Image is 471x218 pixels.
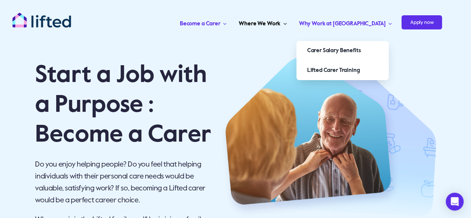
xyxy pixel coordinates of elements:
span: Lifted Carer Training [307,64,360,76]
a: Where We Work [236,11,289,34]
div: Open Intercom Messenger [446,193,464,211]
span: Where We Work [239,18,280,30]
span: Carer Salary Benefits [307,45,360,57]
a: Lifted Carer Training [296,61,389,80]
span: Become a Carer [180,18,220,30]
a: lifted-logo [12,12,71,20]
span: Do you enjoy helping people? Do you feel that helping individuals with their personal care needs ... [35,161,205,204]
span: Apply now [401,15,442,29]
a: Become a Carer [178,11,229,34]
span: Start a Job with a Purpose : Become a Carer [35,63,211,147]
span: Why Work at [GEOGRAPHIC_DATA] [299,18,385,30]
img: Hero 1 [221,56,436,217]
a: Why Work at [GEOGRAPHIC_DATA] [296,11,394,34]
nav: Carer Jobs Menu [119,11,442,34]
a: Apply now [401,11,442,34]
a: Carer Salary Benefits [296,41,389,60]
